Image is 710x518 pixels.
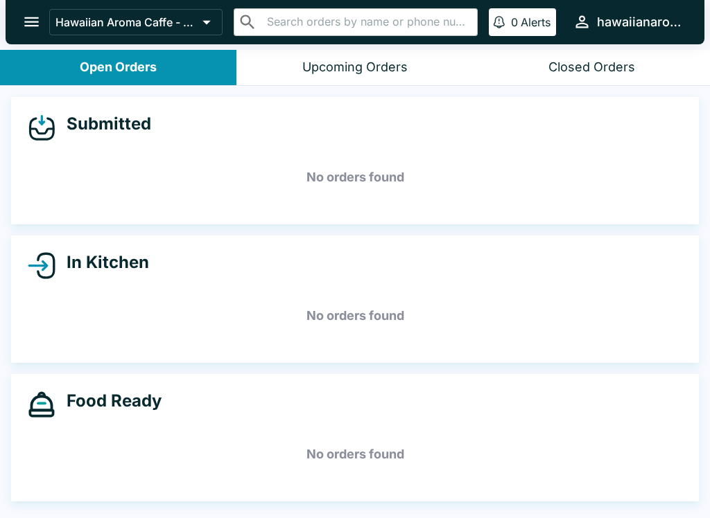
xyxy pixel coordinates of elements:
[28,429,682,479] h5: No orders found
[28,152,682,202] h5: No orders found
[55,252,149,273] h4: In Kitchen
[14,4,49,39] button: open drawer
[80,60,157,75] div: Open Orders
[55,114,151,134] h4: Submitted
[597,14,682,30] div: hawaiianaromacaffe
[548,60,635,75] div: Closed Orders
[567,7,688,37] button: hawaiianaromacaffe
[28,291,682,341] h5: No orders found
[263,12,471,32] input: Search orders by name or phone number
[521,15,551,29] p: Alerts
[302,60,408,75] div: Upcoming Orders
[55,391,162,411] h4: Food Ready
[55,15,197,29] p: Hawaiian Aroma Caffe - Waikiki Beachcomber
[49,9,223,35] button: Hawaiian Aroma Caffe - Waikiki Beachcomber
[511,15,518,29] p: 0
